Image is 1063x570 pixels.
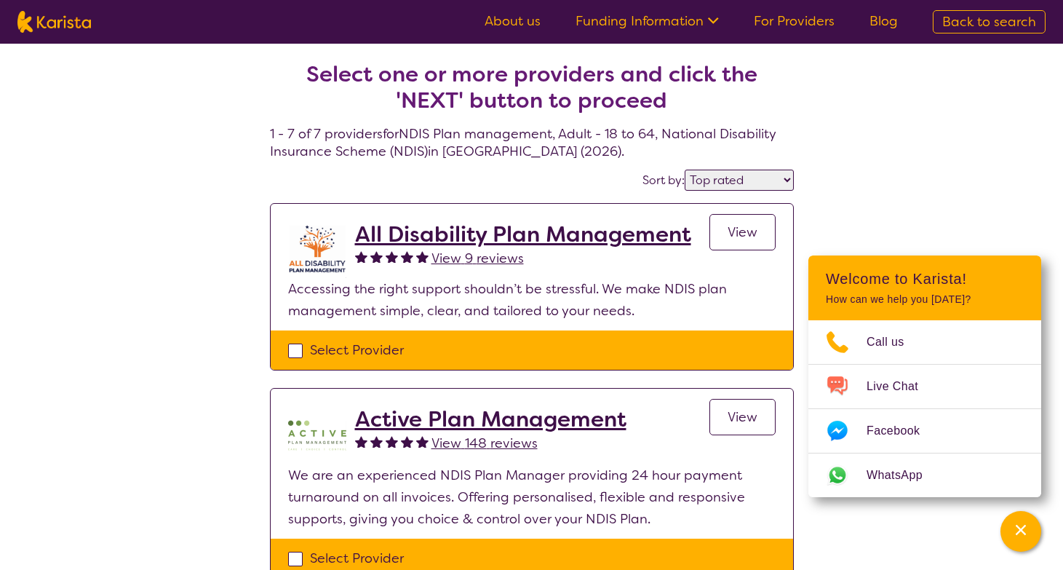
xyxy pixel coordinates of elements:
[288,221,346,278] img: at5vqv0lot2lggohlylh.jpg
[288,278,776,322] p: Accessing the right support shouldn’t be stressful. We make NDIS plan management simple, clear, a...
[401,250,413,263] img: fullstar
[869,12,898,30] a: Blog
[288,406,346,464] img: pypzb5qm7jexfhutod0x.png
[867,376,936,397] span: Live Chat
[867,464,940,486] span: WhatsApp
[808,454,1041,497] a: Web link opens in a new tab.
[642,173,685,188] label: Sort by:
[370,250,383,263] img: fullstar
[709,399,776,435] a: View
[728,408,757,426] span: View
[431,435,538,452] span: View 148 reviews
[867,420,937,442] span: Facebook
[355,406,626,432] a: Active Plan Management
[370,435,383,448] img: fullstar
[355,435,367,448] img: fullstar
[808,256,1041,497] div: Channel Menu
[431,248,524,269] a: View 9 reviews
[17,11,91,33] img: Karista logo
[709,214,776,250] a: View
[485,12,541,30] a: About us
[431,432,538,454] a: View 148 reviews
[826,270,1024,288] h2: Welcome to Karista!
[287,61,776,114] h2: Select one or more providers and click the 'NEXT' button to proceed
[576,12,719,30] a: Funding Information
[431,250,524,267] span: View 9 reviews
[386,250,398,263] img: fullstar
[1000,511,1041,552] button: Channel Menu
[826,293,1024,306] p: How can we help you [DATE]?
[386,435,398,448] img: fullstar
[288,464,776,530] p: We are an experienced NDIS Plan Manager providing 24 hour payment turnaround on all invoices. Off...
[933,10,1046,33] a: Back to search
[355,221,691,248] a: All Disability Plan Management
[401,435,413,448] img: fullstar
[355,250,367,263] img: fullstar
[416,250,429,263] img: fullstar
[942,13,1036,31] span: Back to search
[728,223,757,241] span: View
[416,435,429,448] img: fullstar
[270,26,794,160] h4: 1 - 7 of 7 providers for NDIS Plan management , Adult - 18 to 64 , National Disability Insurance ...
[867,331,922,353] span: Call us
[808,320,1041,497] ul: Choose channel
[754,12,835,30] a: For Providers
